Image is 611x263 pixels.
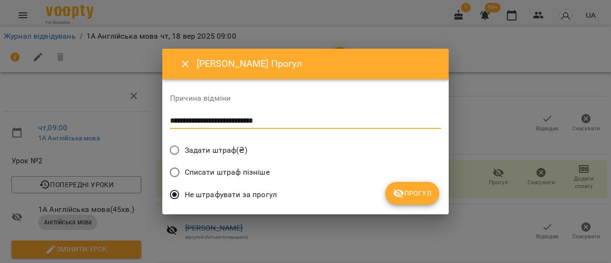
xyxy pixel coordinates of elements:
[174,53,197,75] button: Close
[185,145,247,156] span: Задати штраф(₴)
[185,189,277,200] span: Не штрафувати за прогул
[385,182,439,205] button: Прогул
[185,167,270,178] span: Списати штраф пізніше
[393,188,432,199] span: Прогул
[170,95,441,102] label: Причина відміни
[197,56,437,71] h6: [PERSON_NAME] Прогул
